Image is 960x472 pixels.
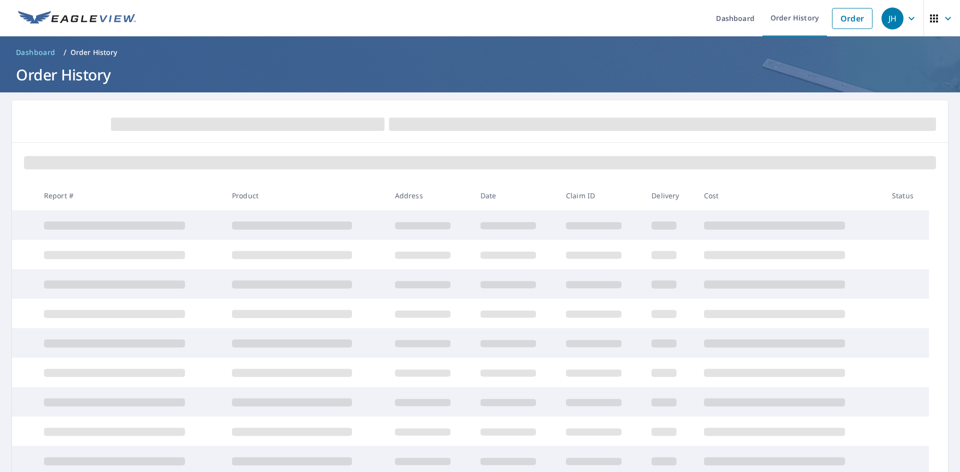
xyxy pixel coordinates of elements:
[12,44,59,60] a: Dashboard
[16,47,55,57] span: Dashboard
[387,181,472,210] th: Address
[832,8,872,29] a: Order
[70,47,117,57] p: Order History
[12,44,948,60] nav: breadcrumb
[696,181,884,210] th: Cost
[18,11,136,26] img: EV Logo
[12,64,948,85] h1: Order History
[881,7,903,29] div: JH
[224,181,387,210] th: Product
[63,46,66,58] li: /
[472,181,558,210] th: Date
[643,181,695,210] th: Delivery
[558,181,643,210] th: Claim ID
[36,181,224,210] th: Report #
[884,181,929,210] th: Status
